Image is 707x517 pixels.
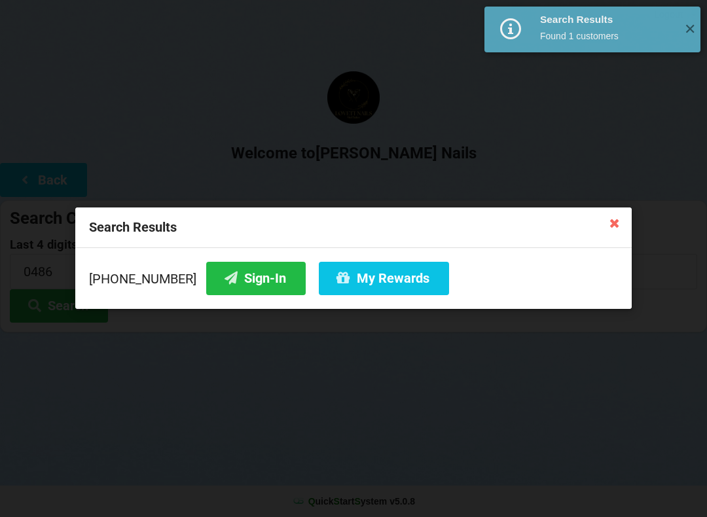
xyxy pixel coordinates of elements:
button: My Rewards [319,262,449,295]
div: [PHONE_NUMBER] [89,262,618,295]
div: Search Results [75,207,632,248]
div: Found 1 customers [540,29,674,43]
button: Sign-In [206,262,306,295]
div: Search Results [540,13,674,26]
